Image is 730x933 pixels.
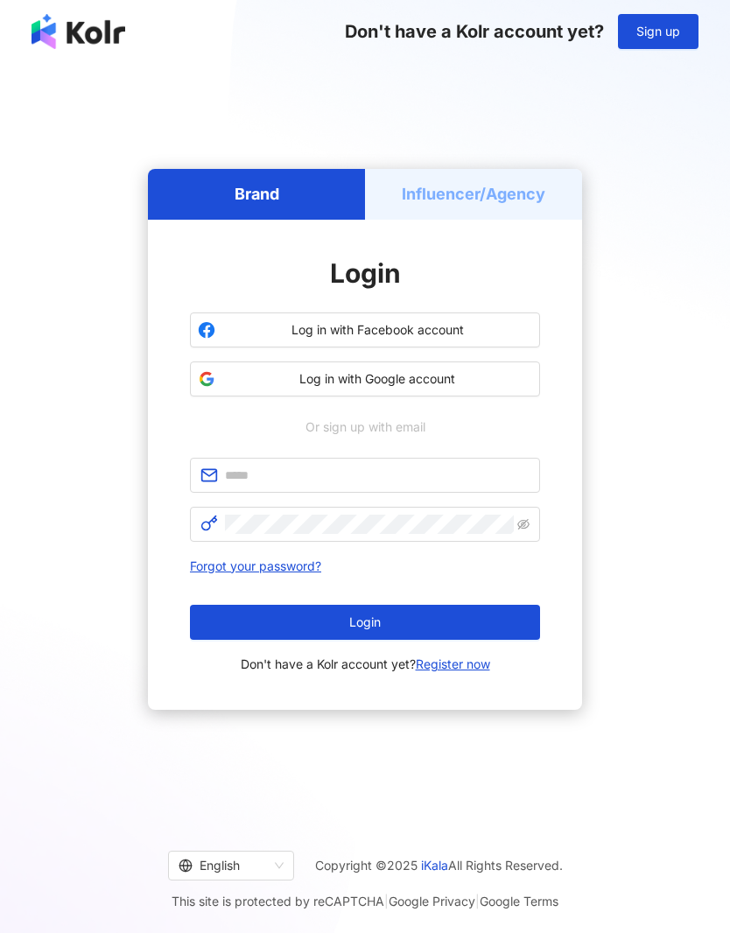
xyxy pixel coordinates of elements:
span: Don't have a Kolr account yet? [241,654,490,675]
button: Log in with Facebook account [190,312,540,347]
button: Log in with Google account [190,361,540,396]
a: Google Privacy [389,894,475,908]
span: eye-invisible [517,518,530,530]
a: Forgot your password? [190,558,321,573]
span: Log in with Google account [222,370,532,388]
span: Login [349,615,381,629]
span: | [384,894,389,908]
a: iKala [421,858,448,873]
button: Login [190,605,540,640]
span: Or sign up with email [293,417,438,437]
a: Google Terms [480,894,558,908]
h5: Influencer/Agency [402,183,545,205]
span: Login [330,257,401,289]
a: Register now [416,656,490,671]
span: Don't have a Kolr account yet? [345,21,604,42]
span: Log in with Facebook account [222,321,532,339]
button: Sign up [618,14,698,49]
span: | [475,894,480,908]
h5: Brand [235,183,279,205]
span: This site is protected by reCAPTCHA [172,891,558,912]
span: Sign up [636,25,680,39]
span: Copyright © 2025 All Rights Reserved. [315,855,563,876]
img: logo [32,14,125,49]
div: English [179,852,268,880]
